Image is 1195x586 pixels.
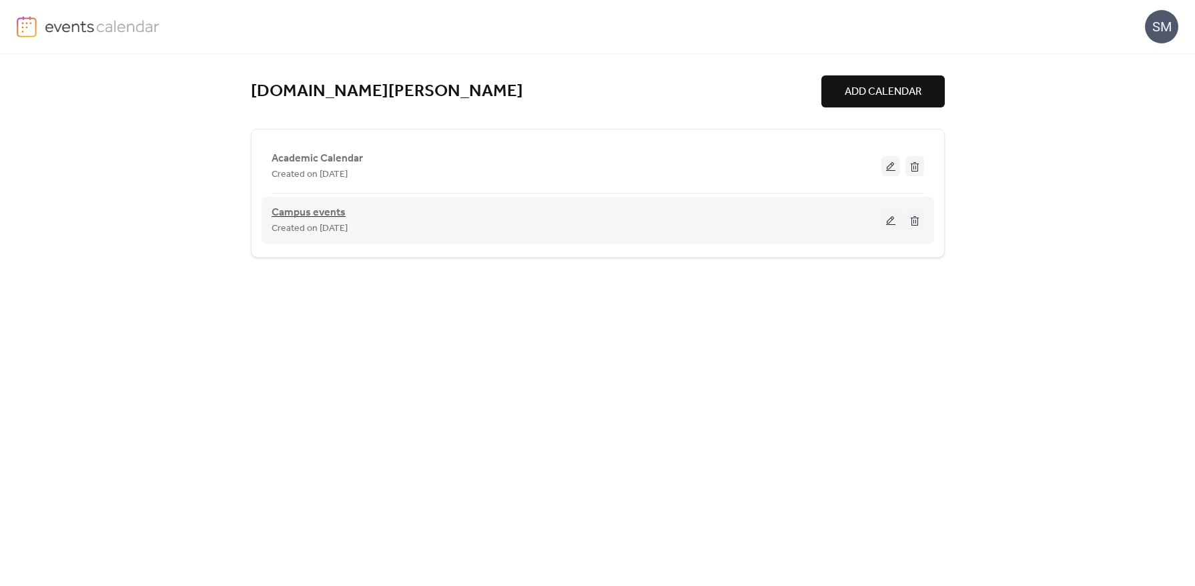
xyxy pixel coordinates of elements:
[272,205,346,221] span: Campus events
[272,151,363,167] span: Academic Calendar
[1145,10,1178,43] div: SM
[845,84,921,100] span: ADD CALENDAR
[272,221,348,237] span: Created on [DATE]
[272,167,348,183] span: Created on [DATE]
[17,16,37,37] img: logo
[821,75,945,107] button: ADD CALENDAR
[272,209,346,217] a: Campus events
[251,81,523,103] a: [DOMAIN_NAME][PERSON_NAME]
[272,155,363,162] a: Academic Calendar
[45,16,160,36] img: logo-type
